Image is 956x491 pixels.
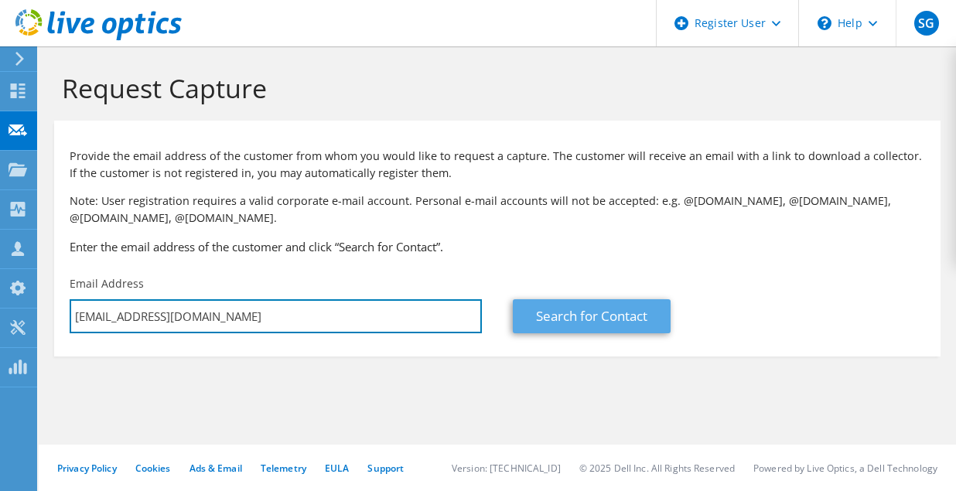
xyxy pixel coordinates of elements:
a: Search for Contact [513,299,671,333]
p: Provide the email address of the customer from whom you would like to request a capture. The cust... [70,148,925,182]
li: Version: [TECHNICAL_ID] [452,462,561,475]
span: SG [914,11,939,36]
h1: Request Capture [62,72,925,104]
h3: Enter the email address of the customer and click “Search for Contact”. [70,238,925,255]
svg: \n [818,16,831,30]
a: Privacy Policy [57,462,117,475]
a: EULA [325,462,349,475]
p: Note: User registration requires a valid corporate e-mail account. Personal e-mail accounts will ... [70,193,925,227]
a: Support [367,462,404,475]
a: Ads & Email [189,462,242,475]
a: Telemetry [261,462,306,475]
li: Powered by Live Optics, a Dell Technology [753,462,937,475]
li: © 2025 Dell Inc. All Rights Reserved [579,462,735,475]
a: Cookies [135,462,171,475]
label: Email Address [70,276,144,292]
